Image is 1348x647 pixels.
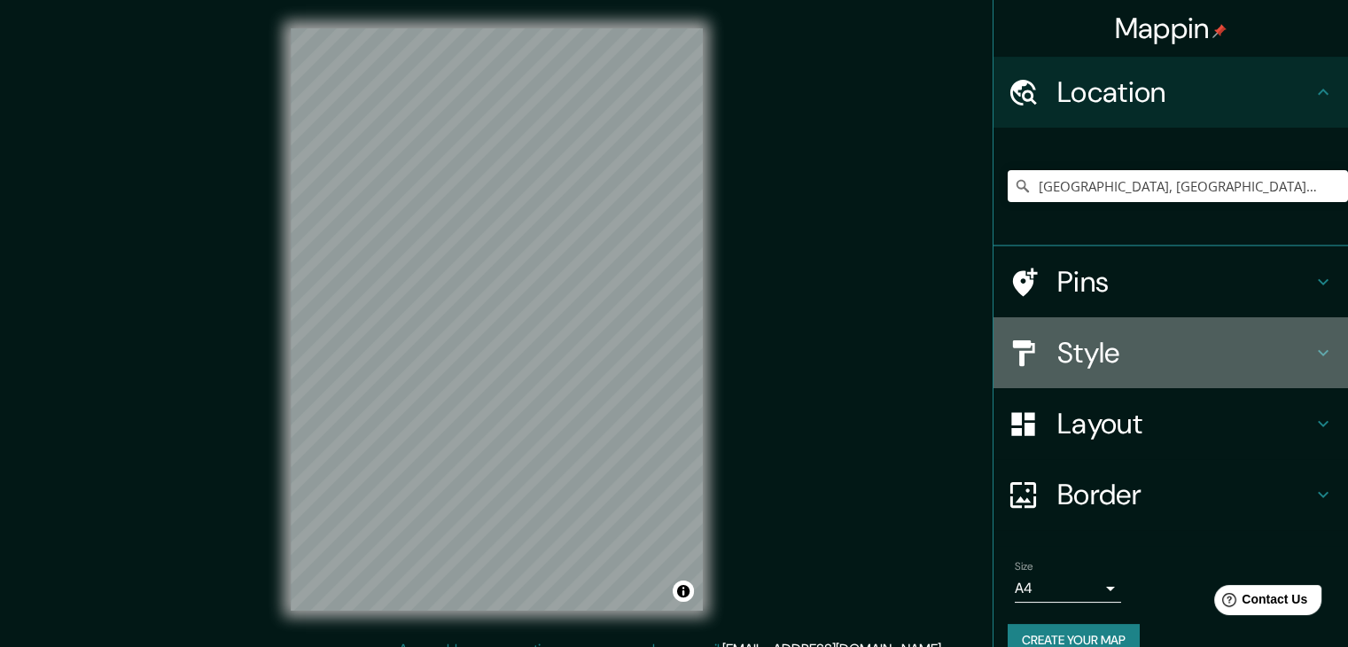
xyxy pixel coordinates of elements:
div: A4 [1015,574,1121,603]
h4: Layout [1057,406,1313,441]
canvas: Map [291,28,703,611]
input: Pick your city or area [1008,170,1348,202]
label: Size [1015,559,1033,574]
div: Pins [993,246,1348,317]
button: Toggle attribution [673,581,694,602]
h4: Border [1057,477,1313,512]
div: Location [993,57,1348,128]
div: Style [993,317,1348,388]
img: pin-icon.png [1212,24,1227,38]
h4: Location [1057,74,1313,110]
h4: Pins [1057,264,1313,300]
iframe: Help widget launcher [1190,578,1329,628]
div: Border [993,459,1348,530]
div: Layout [993,388,1348,459]
h4: Mappin [1115,11,1227,46]
h4: Style [1057,335,1313,370]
